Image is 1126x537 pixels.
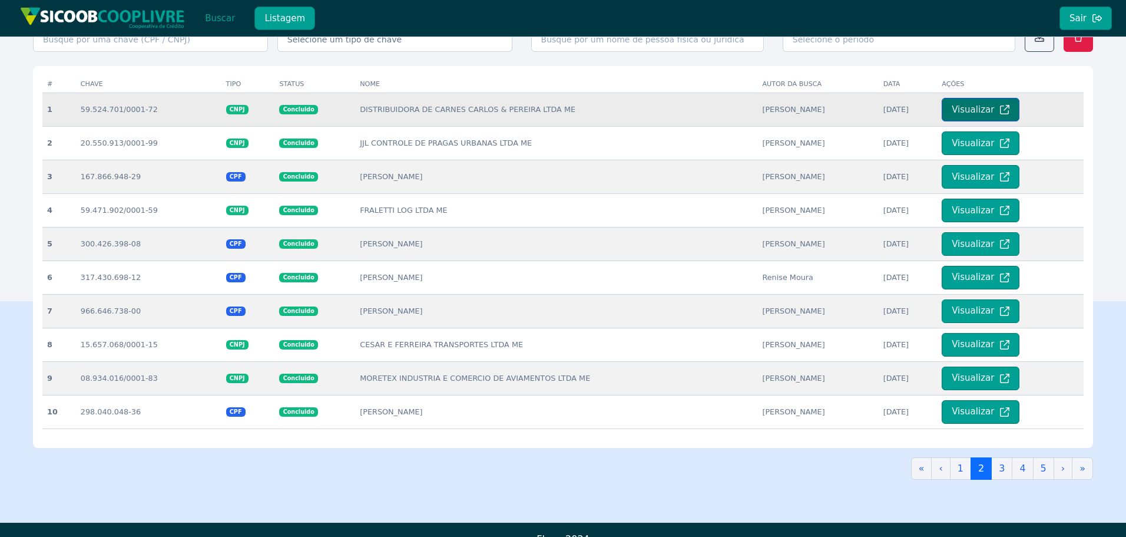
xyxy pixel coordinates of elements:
th: 1 [42,93,76,126]
span: Concluido [279,407,317,417]
td: [DATE] [879,93,938,126]
a: « [911,457,932,480]
a: 2 [971,457,992,480]
a: › [1054,457,1072,480]
th: 9 [42,361,76,395]
td: [PERSON_NAME] [757,361,878,395]
td: 300.426.398-08 [76,227,221,261]
span: Concluido [279,374,317,383]
span: CPF [226,273,246,282]
td: [PERSON_NAME] [355,160,757,193]
span: CNPJ [226,139,249,148]
button: Visualizar [942,299,1019,323]
th: 5 [42,227,76,261]
button: Visualizar [942,165,1019,189]
span: Concluido [279,340,317,350]
a: » [1072,457,1093,480]
button: Sair [1059,6,1112,30]
button: Visualizar [942,199,1019,222]
td: [PERSON_NAME] [355,227,757,261]
td: FRALETTI LOG LTDA ME [355,193,757,227]
button: Visualizar [942,266,1019,289]
span: Concluido [279,307,317,316]
td: [DATE] [879,227,938,261]
th: 3 [42,160,76,193]
td: [PERSON_NAME] [355,294,757,328]
th: 10 [42,395,76,429]
span: CNPJ [226,374,249,383]
td: 167.866.948-29 [76,160,221,193]
td: DISTRIBUIDORA DE CARNES CARLOS & PEREIRA LTDA ME [355,93,757,126]
td: CESAR E FERREIRA TRANSPORTES LTDA ME [355,328,757,361]
td: [DATE] [879,160,938,193]
input: Busque por uma chave (CPF / CNPJ) [33,28,268,52]
span: CNPJ [226,340,249,350]
td: 317.430.698-12 [76,261,221,294]
button: Visualizar [942,400,1019,424]
span: Concluido [279,105,317,114]
span: Concluido [279,239,317,249]
span: Concluido [279,172,317,182]
td: 966.646.738-00 [76,294,221,328]
td: Renise Moura [757,261,878,294]
th: 6 [42,261,76,294]
th: # [42,75,76,93]
th: 4 [42,193,76,227]
th: Tipo [221,75,275,93]
th: 2 [42,126,76,160]
button: Visualizar [942,333,1019,357]
th: Autor da busca [757,75,878,93]
th: Status [274,75,355,93]
td: [PERSON_NAME] [757,328,878,361]
input: Busque por um nome de pessoa física ou jurídica [531,28,764,52]
td: [DATE] [879,193,938,227]
td: [PERSON_NAME] [757,294,878,328]
span: CPF [226,307,246,316]
td: [DATE] [879,261,938,294]
th: Data [879,75,938,93]
td: [PERSON_NAME] [757,126,878,160]
td: [DATE] [879,328,938,361]
td: 08.934.016/0001-83 [76,361,221,395]
th: 8 [42,328,76,361]
td: [DATE] [879,395,938,429]
td: 15.657.068/0001-15 [76,328,221,361]
button: Visualizar [942,98,1019,121]
span: Concluido [279,206,317,215]
a: 4 [1012,457,1033,480]
button: Buscar [195,6,245,30]
td: 20.550.913/0001-99 [76,126,221,160]
span: Concluido [279,139,317,148]
td: [PERSON_NAME] [757,93,878,126]
th: Ações [937,75,1084,93]
button: Visualizar [942,367,1019,390]
a: 1 [950,457,971,480]
td: [PERSON_NAME] [355,261,757,294]
td: 59.471.902/0001-59 [76,193,221,227]
td: [PERSON_NAME] [355,395,757,429]
button: Listagem [254,6,315,30]
th: Nome [355,75,757,93]
span: CPF [226,172,246,182]
input: Selecione o período [783,28,1015,52]
button: Visualizar [942,131,1019,155]
a: 3 [991,457,1012,480]
a: ‹ [931,457,950,480]
td: [DATE] [879,294,938,328]
td: 59.524.701/0001-72 [76,93,221,126]
span: Concluido [279,273,317,282]
span: CNPJ [226,206,249,215]
span: CNPJ [226,105,249,114]
td: [DATE] [879,126,938,160]
img: img/sicoob_cooplivre.png [20,7,185,29]
td: [PERSON_NAME] [757,395,878,429]
a: 5 [1033,457,1054,480]
span: CPF [226,239,246,249]
th: 7 [42,294,76,328]
td: MORETEX INDUSTRIA E COMERCIO DE AVIAMENTOS LTDA ME [355,361,757,395]
button: Visualizar [942,232,1019,256]
th: Chave [76,75,221,93]
span: CPF [226,407,246,417]
td: [PERSON_NAME] [757,193,878,227]
td: 298.040.048-36 [76,395,221,429]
